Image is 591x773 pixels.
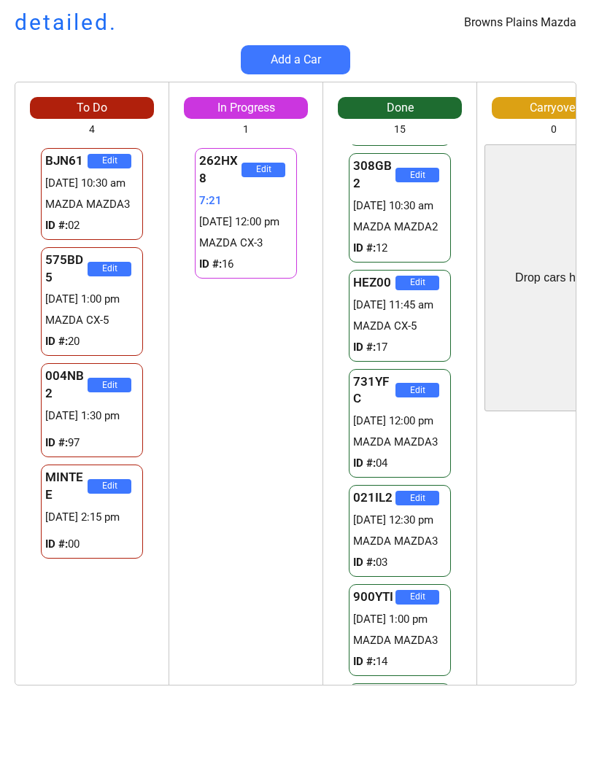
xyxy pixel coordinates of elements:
button: Edit [395,276,439,290]
div: 04 [353,456,447,471]
button: Edit [88,154,131,168]
div: 4 [89,123,95,137]
div: 17 [353,340,447,355]
strong: ID #: [353,457,376,470]
button: Edit [242,163,285,177]
div: [DATE] 11:45 am [353,298,447,313]
div: [DATE] 1:00 pm [45,292,139,307]
div: 731YFC [353,373,395,408]
div: [DATE] 12:00 pm [199,214,293,230]
div: MAZDA MAZDA3 [353,534,447,549]
div: Done [338,100,462,116]
div: MAZDA MAZDA3 [45,197,139,212]
div: 16 [199,257,293,272]
strong: ID #: [199,257,222,271]
strong: ID #: [45,219,68,232]
div: MAZDA MAZDA3 [353,633,447,648]
strong: ID #: [45,537,68,551]
button: Edit [395,168,439,182]
div: 004NB2 [45,368,88,403]
div: 03 [353,555,447,570]
div: 262HX8 [199,152,242,187]
div: In Progress [184,100,308,116]
div: 021IL2 [353,489,395,507]
div: 900YTI [353,589,395,606]
div: MINTEE [45,469,88,504]
div: 02 [45,218,139,233]
strong: ID #: [353,655,376,668]
button: Edit [395,383,439,397]
strong: ID #: [45,436,68,449]
div: 15 [394,123,406,137]
div: MAZDA MAZDA2 [353,220,447,235]
strong: ID #: [353,241,376,255]
div: 97 [45,435,139,451]
strong: ID #: [45,335,68,348]
div: 12 [353,241,447,256]
div: 1 [243,123,249,137]
button: Edit [88,378,131,392]
button: Edit [395,590,439,605]
button: Add a Car [241,45,350,74]
div: MAZDA MAZDA3 [353,435,447,450]
div: MAZDA CX-3 [199,236,293,251]
div: 14 [353,654,447,669]
div: [DATE] 10:30 am [353,198,447,214]
div: 575BD5 [45,252,88,287]
div: 308GB2 [353,158,395,193]
button: Edit [88,262,131,276]
strong: ID #: [353,556,376,569]
div: 20 [45,334,139,349]
button: Edit [395,491,439,505]
div: [DATE] 2:15 pm [45,510,139,525]
div: MAZDA CX-5 [353,319,447,334]
div: To Do [30,100,154,116]
div: [DATE] 10:30 am [45,176,139,191]
div: [DATE] 12:00 pm [353,413,447,429]
div: [DATE] 12:30 pm [353,513,447,528]
div: [DATE] 1:30 pm [45,408,139,424]
div: [DATE] 1:00 pm [353,612,447,627]
div: MAZDA CX-5 [45,313,139,328]
div: 00 [45,537,139,552]
button: Edit [88,479,131,494]
div: Browns Plains Mazda [464,15,576,31]
h1: detailed. [15,7,117,38]
div: HEZ00 [353,274,395,292]
div: BJN61 [45,152,88,170]
strong: ID #: [353,341,376,354]
div: 7:21 [199,193,293,209]
div: 0 [551,123,557,137]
